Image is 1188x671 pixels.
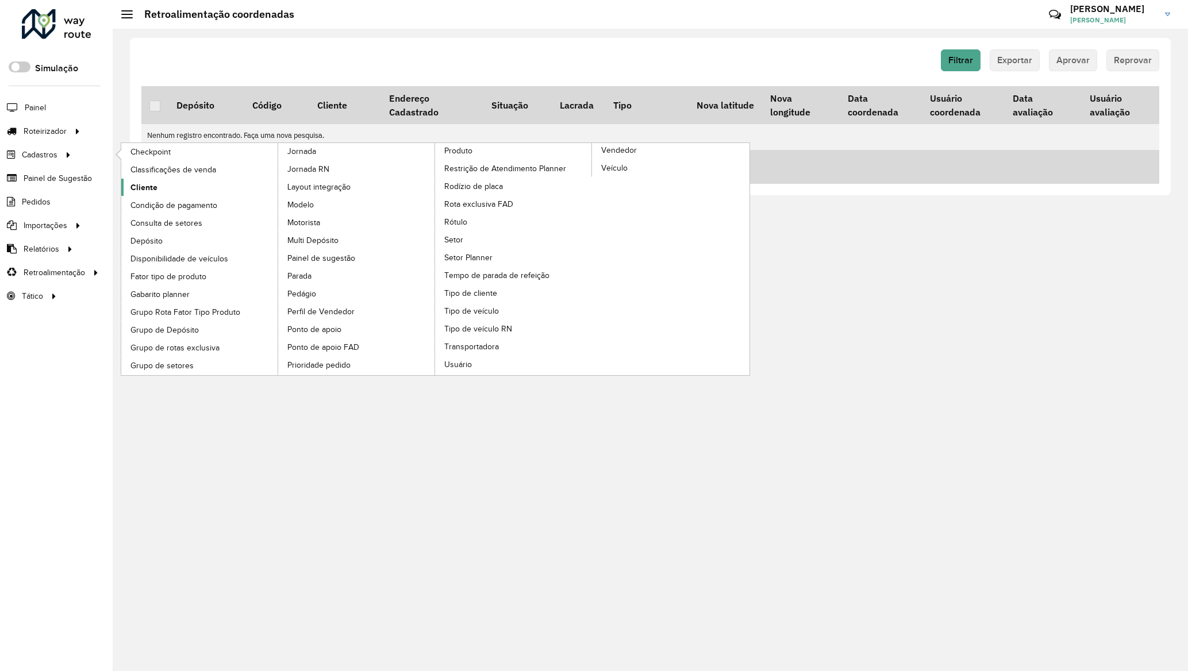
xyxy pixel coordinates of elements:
[121,232,279,249] a: Depósito
[24,172,92,184] span: Painel de Sugestão
[287,199,314,211] span: Modelo
[121,143,436,375] a: Jornada
[435,356,593,373] a: Usuário
[130,342,220,354] span: Grupo de rotas exclusiva
[287,217,320,229] span: Motorista
[130,182,157,194] span: Cliente
[483,86,552,124] th: Situação
[601,144,637,156] span: Vendedor
[130,199,217,211] span: Condição de pagamento
[278,356,436,373] a: Prioridade pedido
[121,161,279,178] a: Classificações de venda
[130,271,206,283] span: Fator tipo de produto
[287,359,351,371] span: Prioridade pedido
[435,302,593,319] a: Tipo de veículo
[435,284,593,302] a: Tipo de cliente
[444,216,467,228] span: Rótulo
[22,290,43,302] span: Tático
[287,288,316,300] span: Pedágio
[130,217,202,229] span: Consulta de setores
[287,252,355,264] span: Painel de sugestão
[24,125,67,137] span: Roteirizador
[435,320,593,337] a: Tipo de veículo RN
[287,181,351,193] span: Layout integração
[444,341,499,353] span: Transportadora
[1043,2,1067,27] a: Contato Rápido
[287,323,341,335] span: Ponto de apoio
[245,86,309,124] th: Código
[592,159,749,176] a: Veículo
[381,86,483,124] th: Endereço Cadastrado
[922,86,1005,124] th: Usuário coordenada
[25,102,46,114] span: Painel
[763,86,840,124] th: Nova longitude
[130,306,240,318] span: Grupo Rota Fator Tipo Produto
[444,323,512,335] span: Tipo de veículo RN
[278,267,436,284] a: Parada
[444,180,503,192] span: Rodízio de placa
[121,286,279,303] a: Gabarito planner
[130,360,194,372] span: Grupo de setores
[840,86,922,124] th: Data coordenada
[435,231,593,248] a: Setor
[287,270,312,282] span: Parada
[121,268,279,285] a: Fator tipo de produto
[24,243,59,255] span: Relatórios
[444,287,497,299] span: Tipo de cliente
[278,232,436,249] a: Multi Depósito
[121,339,279,356] a: Grupo de rotas exclusiva
[24,267,85,279] span: Retroalimentação
[1005,86,1082,124] th: Data avaliação
[121,357,279,374] a: Grupo de setores
[444,234,463,246] span: Setor
[444,305,499,317] span: Tipo de veículo
[130,235,163,247] span: Depósito
[278,321,436,338] a: Ponto de apoio
[444,163,566,175] span: Restrição de Atendimento Planner
[22,149,57,161] span: Cadastros
[121,179,279,196] a: Cliente
[130,146,171,158] span: Checkpoint
[121,196,279,214] a: Condição de pagamento
[435,178,593,195] a: Rodízio de placa
[22,196,51,208] span: Pedidos
[1082,86,1159,124] th: Usuário avaliação
[130,164,216,176] span: Classificações de venda
[287,306,355,318] span: Perfil de Vendedor
[278,160,436,178] a: Jornada RN
[948,55,973,65] span: Filtrar
[130,288,190,300] span: Gabarito planner
[278,178,436,195] a: Layout integração
[435,143,749,375] a: Vendedor
[278,285,436,302] a: Pedágio
[287,234,339,246] span: Multi Depósito
[121,321,279,338] a: Grupo de Depósito
[121,143,279,160] a: Checkpoint
[130,253,228,265] span: Disponibilidade de veículos
[278,303,436,320] a: Perfil de Vendedor
[287,341,359,353] span: Ponto de apoio FAD
[309,86,381,124] th: Cliente
[287,163,329,175] span: Jornada RN
[689,86,763,124] th: Nova latitude
[287,145,316,157] span: Jornada
[435,160,593,177] a: Restrição de Atendimento Planner
[1070,3,1156,14] h3: [PERSON_NAME]
[1070,15,1156,25] span: [PERSON_NAME]
[605,86,671,124] th: Tipo
[552,86,605,124] th: Lacrada
[130,324,199,336] span: Grupo de Depósito
[278,196,436,213] a: Modelo
[435,213,593,230] a: Rótulo
[444,198,513,210] span: Rota exclusiva FAD
[121,214,279,232] a: Consulta de setores
[168,86,244,124] th: Depósito
[35,61,78,75] label: Simulação
[121,250,279,267] a: Disponibilidade de veículos
[435,195,593,213] a: Rota exclusiva FAD
[444,358,472,371] span: Usuário
[444,269,549,281] span: Tempo de parada de refeição
[601,162,628,174] span: Veículo
[435,267,593,284] a: Tempo de parada de refeição
[941,49,981,71] button: Filtrar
